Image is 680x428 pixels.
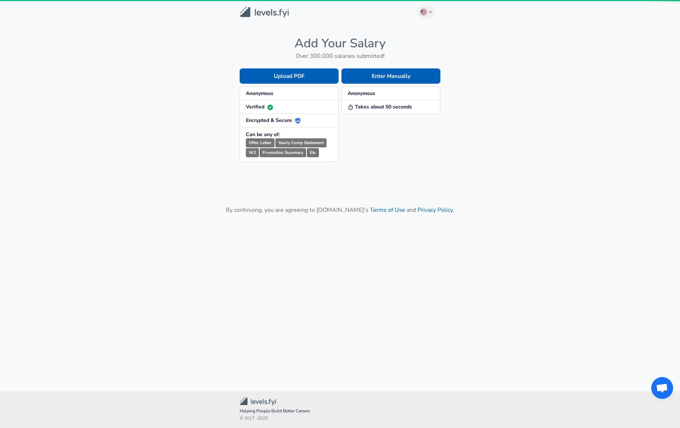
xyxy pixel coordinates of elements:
small: Yearly Comp Statement [275,138,327,147]
button: English (US) [417,6,435,18]
a: Terms of Use [370,206,405,214]
img: English (US) [421,9,427,15]
strong: Can be any of: [246,131,280,138]
div: Open chat [651,377,673,399]
small: W2 [246,148,259,157]
h4: Add Your Salary [240,36,440,51]
strong: Anonymous [348,90,375,97]
img: Levels.fyi Community [240,397,276,405]
small: Offer Letter [246,138,275,147]
img: Levels.fyi [240,7,289,18]
small: Promotion Summary [260,148,306,157]
h6: Over 300,000 salaries submitted! [240,51,440,61]
strong: Takes about 50 seconds [348,103,412,110]
span: © 2017 - 2025 [240,415,440,422]
button: Enter Manually [341,68,440,84]
strong: Encrypted & Secure [246,117,301,124]
small: Etc [307,148,319,157]
a: Privacy Policy [417,206,453,214]
button: Upload PDF [240,68,339,84]
strong: Verified [246,103,273,110]
span: Helping People Build Better Careers [240,408,440,415]
strong: Anonymous [246,90,273,97]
